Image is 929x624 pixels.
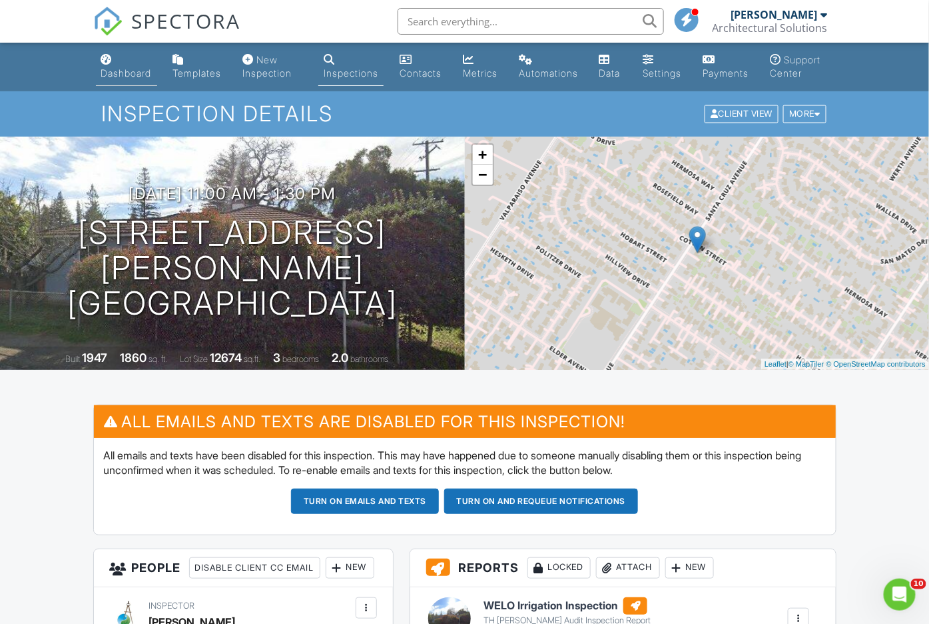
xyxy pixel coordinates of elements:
iframe: Intercom live chat [884,579,916,611]
a: Metrics [458,48,503,86]
a: © MapTiler [788,360,824,368]
div: Metrics [463,67,497,79]
div: 12674 [210,351,242,365]
a: Zoom out [473,165,493,185]
a: Support Center [765,48,833,86]
h3: People [94,549,393,587]
div: 3 [273,351,280,365]
input: Search everything... [398,8,664,35]
div: New Inspection [243,54,292,79]
div: Support Center [770,54,820,79]
h3: All emails and texts are disabled for this inspection! [94,405,836,438]
a: New Inspection [238,48,308,86]
h3: Reports [410,549,836,587]
div: Architectural Solutions [713,21,828,35]
span: Built [65,354,80,364]
div: Payments [703,67,749,79]
a: Settings [637,48,687,86]
a: Dashboard [96,48,157,86]
a: Inspections [318,48,384,86]
div: Settings [643,67,681,79]
div: 2.0 [332,351,348,365]
span: sq. ft. [149,354,167,364]
span: SPECTORA [132,7,241,35]
div: More [783,105,826,123]
div: 1947 [82,351,107,365]
a: Automations (Basic) [513,48,583,86]
a: Payments [697,48,754,86]
a: Leaflet [765,360,786,368]
h3: [DATE] 11:00 am - 1:30 pm [129,185,336,203]
a: Contacts [394,48,447,86]
div: Data [599,67,621,79]
div: Attach [596,557,660,579]
div: [PERSON_NAME] [731,8,818,21]
div: Client View [705,105,778,123]
div: Contacts [400,67,442,79]
button: Turn on and Requeue Notifications [444,489,639,514]
div: Inspections [324,67,378,79]
div: Locked [527,557,591,579]
a: © OpenStreetMap contributors [826,360,926,368]
div: Dashboard [101,67,152,79]
div: | [761,359,929,370]
a: Zoom in [473,145,493,165]
a: SPECTORA [93,18,241,46]
span: sq.ft. [244,354,260,364]
div: Automations [519,67,578,79]
a: Data [594,48,627,86]
div: Disable Client CC Email [189,557,320,579]
div: Templates [173,67,222,79]
h1: [STREET_ADDRESS][PERSON_NAME] [GEOGRAPHIC_DATA] [21,215,444,321]
span: bedrooms [282,354,319,364]
a: Templates [168,48,227,86]
span: Lot Size [180,354,208,364]
h1: Inspection Details [101,102,827,125]
span: bathrooms [350,354,388,364]
div: New [326,557,374,579]
h6: WELO Irrigation Inspection [483,597,651,615]
p: All emails and texts have been disabled for this inspection. This may have happened due to someon... [104,448,826,478]
span: 10 [911,579,926,589]
div: New [665,557,714,579]
img: The Best Home Inspection Software - Spectora [93,7,123,36]
div: 1860 [120,351,147,365]
button: Turn on emails and texts [291,489,439,514]
a: Client View [703,108,782,118]
span: Inspector [149,601,195,611]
